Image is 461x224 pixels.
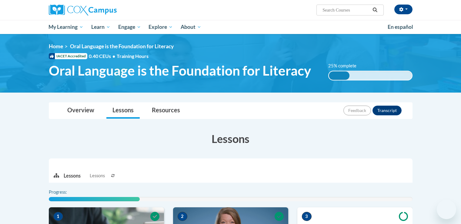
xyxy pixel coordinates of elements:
span: 2 [178,212,187,221]
img: Cox Campus [49,5,117,15]
div: Main menu [40,20,422,34]
a: Engage [114,20,145,34]
span: Oral Language is the Foundation for Literacy [49,63,311,79]
button: Feedback [343,106,371,115]
span: 0.40 CEUs [89,53,117,59]
span: • [112,53,115,59]
span: Learn [91,23,110,31]
button: Search [370,6,379,14]
button: Transcript [372,106,402,115]
span: Engage [118,23,141,31]
a: Overview [61,103,100,119]
span: 3 [302,212,312,221]
span: About [181,23,201,31]
a: Learn [87,20,114,34]
span: 1 [53,212,63,221]
span: Lessons [90,172,105,179]
label: Progress: [49,189,84,195]
span: My Learning [48,23,83,31]
a: Cox Campus [49,5,164,15]
a: Lessons [106,103,140,119]
span: Oral Language is the Foundation for Literacy [70,43,174,49]
div: 25% complete [329,71,349,80]
span: Explore [149,23,173,31]
span: En español [388,24,413,30]
span: IACET Accredited [49,53,87,59]
a: Resources [146,103,186,119]
button: Account Settings [394,5,413,14]
a: About [177,20,205,34]
span: Training Hours [117,53,149,59]
a: Explore [145,20,177,34]
h3: Lessons [49,131,413,146]
input: Search Courses [322,6,370,14]
label: 25% complete [328,63,363,69]
a: My Learning [45,20,88,34]
a: Home [49,43,63,49]
p: Lessons [64,172,81,179]
a: En español [384,21,417,33]
iframe: Button to launch messaging window [437,200,456,219]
